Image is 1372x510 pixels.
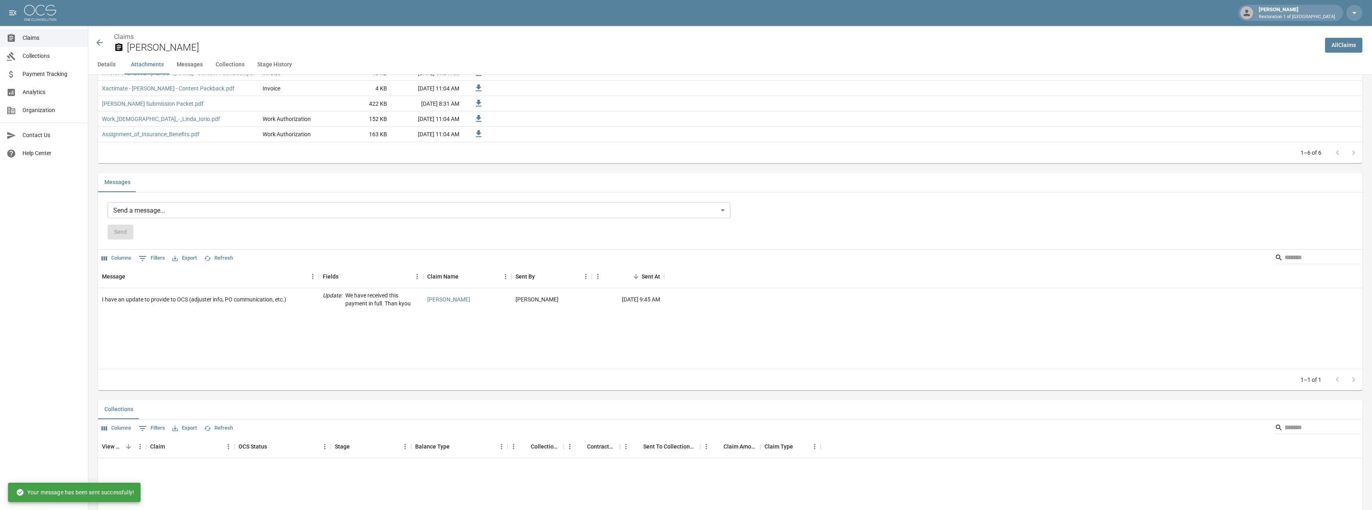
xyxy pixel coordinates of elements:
[100,252,133,264] button: Select columns
[102,84,234,92] a: Xactimate - [PERSON_NAME] - Content Packback.pdf
[516,295,559,303] div: Amanda Murry
[170,55,209,74] button: Messages
[1275,251,1361,266] div: Search
[98,173,137,192] button: Messages
[239,435,267,458] div: OCS Status
[98,400,1362,419] div: related-list tabs
[391,111,463,127] div: [DATE] 11:04 AM
[209,55,251,74] button: Collections
[576,441,587,452] button: Sort
[127,42,1319,53] h2: [PERSON_NAME]
[319,440,331,453] button: Menu
[22,88,82,96] span: Analytics
[700,440,712,453] button: Menu
[22,149,82,158] span: Help Center
[495,440,508,453] button: Menu
[350,441,361,452] button: Sort
[170,422,199,434] button: Export
[620,440,632,453] button: Menu
[592,270,604,283] button: Menu
[331,111,391,127] div: 152 KB
[450,441,461,452] button: Sort
[391,127,463,142] div: [DATE] 11:04 AM
[643,435,696,458] div: Sent To Collections Date
[592,265,664,288] div: Sent At
[564,440,576,453] button: Menu
[331,96,391,111] div: 422 KB
[535,271,546,282] button: Sort
[123,441,134,452] button: Sort
[202,252,235,264] button: Refresh
[415,435,450,458] div: Balance Type
[411,270,423,283] button: Menu
[98,435,146,458] div: View Collection
[100,422,133,434] button: Select columns
[102,115,220,123] a: Work_[DEMOGRAPHIC_DATA]_-_Linda_Iorio.pdf
[345,291,419,307] p: We have received this payment in full. Than kyou
[338,271,350,282] button: Sort
[323,291,342,307] p: Update :
[1275,421,1361,436] div: Search
[102,295,286,303] div: I have an update to provide to OCS (adjuster info, PO communication, etc.)
[391,81,463,96] div: [DATE] 11:04 AM
[323,265,338,288] div: Fields
[125,271,137,282] button: Sort
[630,271,642,282] button: Sort
[580,270,592,283] button: Menu
[5,5,21,21] button: open drawer
[114,32,1319,42] nav: breadcrumb
[222,440,234,453] button: Menu
[22,106,82,115] span: Organization
[793,441,804,452] button: Sort
[263,115,311,123] div: Work Authorization
[809,440,821,453] button: Menu
[146,435,234,458] div: Claim
[1301,149,1321,157] p: 1–6 of 6
[427,295,470,303] a: [PERSON_NAME]
[427,265,459,288] div: Claim Name
[98,173,1362,192] div: related-list tabs
[508,440,520,453] button: Menu
[512,265,592,288] div: Sent By
[102,435,123,458] div: View Collection
[88,55,124,74] button: Details
[764,435,793,458] div: Claim Type
[459,271,470,282] button: Sort
[423,265,512,288] div: Claim Name
[520,441,531,452] button: Sort
[88,55,1372,74] div: anchor tabs
[170,252,199,264] button: Export
[508,435,564,458] div: Collections Fee
[319,265,423,288] div: Fields
[307,270,319,283] button: Menu
[499,270,512,283] button: Menu
[137,422,167,435] button: Show filters
[22,52,82,60] span: Collections
[712,441,724,452] button: Sort
[592,288,664,311] div: [DATE] 9:45 AM
[263,130,311,138] div: Work Authorization
[1301,376,1321,384] p: 1–1 of 1
[98,265,319,288] div: Message
[391,96,463,111] div: [DATE] 8:31 AM
[331,127,391,142] div: 163 KB
[399,440,411,453] button: Menu
[700,435,760,458] div: Claim Amount
[760,435,821,458] div: Claim Type
[22,34,82,42] span: Claims
[234,435,331,458] div: OCS Status
[165,441,176,452] button: Sort
[516,265,535,288] div: Sent By
[531,435,560,458] div: Collections Fee
[108,202,730,218] div: Send a message...
[102,130,200,138] a: Assignment_of_Insurance_Benefits.pdf
[16,485,134,500] div: Your message has been sent successfully!
[102,265,125,288] div: Message
[134,440,146,453] button: Menu
[564,435,620,458] div: Contractor Amount
[98,400,140,419] button: Collections
[22,131,82,139] span: Contact Us
[1325,38,1362,53] a: AllClaims
[114,33,134,41] a: Claims
[331,435,411,458] div: Stage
